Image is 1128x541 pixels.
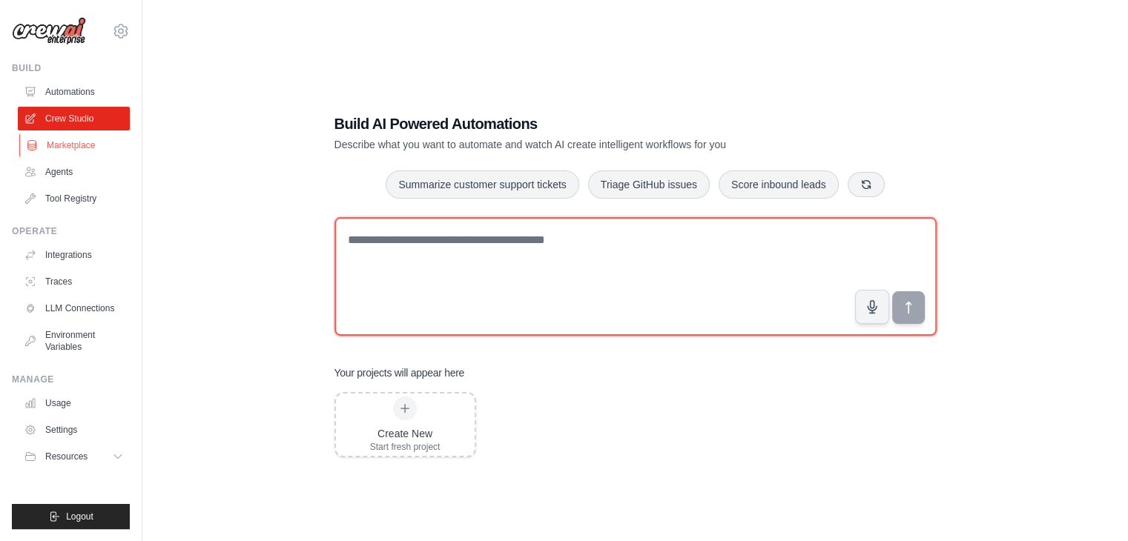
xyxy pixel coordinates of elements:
[18,418,130,442] a: Settings
[19,133,131,157] a: Marketplace
[1054,470,1128,541] div: 聊天小组件
[386,170,578,199] button: Summarize customer support tickets
[18,80,130,104] a: Automations
[12,225,130,237] div: Operate
[12,504,130,529] button: Logout
[66,511,93,522] span: Logout
[18,107,130,130] a: Crew Studio
[334,137,833,152] p: Describe what you want to automate and watch AI create intelligent workflows for you
[18,187,130,210] a: Tool Registry
[370,441,441,453] div: Start fresh project
[45,451,88,462] span: Resources
[1054,470,1128,541] iframe: Chat Widget
[334,365,465,380] h3: Your projects will appear here
[12,17,86,45] img: Logo
[12,374,130,385] div: Manage
[18,391,130,415] a: Usage
[588,170,710,199] button: Triage GitHub issues
[12,62,130,74] div: Build
[18,270,130,293] a: Traces
[18,323,130,359] a: Environment Variables
[18,296,130,320] a: LLM Connections
[18,160,130,184] a: Agents
[719,170,839,199] button: Score inbound leads
[855,290,889,324] button: Click to speak your automation idea
[848,172,885,197] button: Get new suggestions
[18,243,130,267] a: Integrations
[334,113,833,134] h1: Build AI Powered Automations
[18,445,130,468] button: Resources
[370,426,441,441] div: Create New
